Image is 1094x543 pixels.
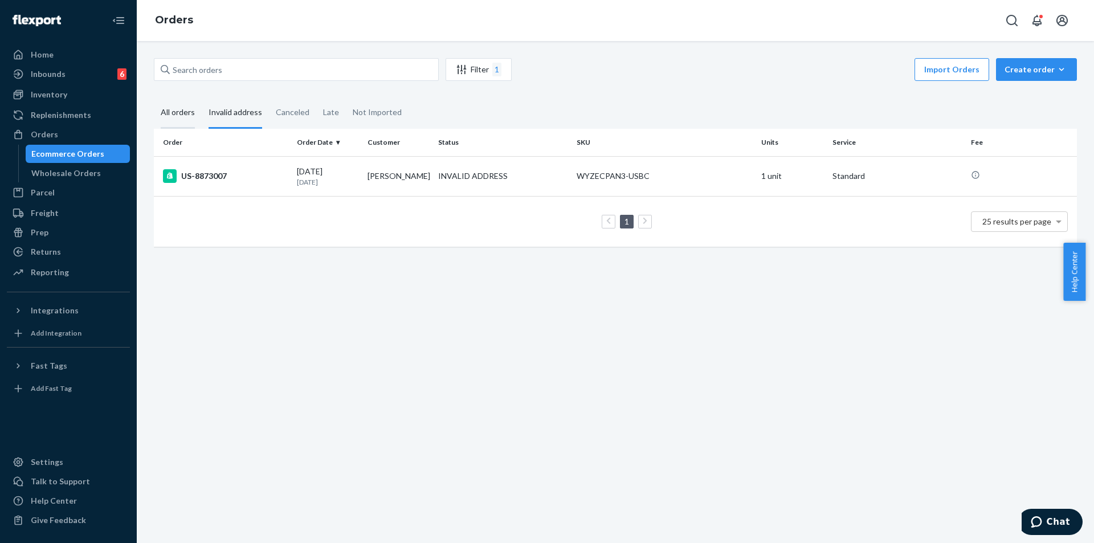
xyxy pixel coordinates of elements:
[446,63,511,76] div: Filter
[7,183,130,202] a: Parcel
[31,456,63,468] div: Settings
[438,170,508,182] div: INVALID ADDRESS
[155,14,193,26] a: Orders
[31,168,101,179] div: Wholesale Orders
[7,472,130,491] button: Talk to Support
[26,145,130,163] a: Ecommerce Orders
[107,9,130,32] button: Close Navigation
[7,492,130,510] a: Help Center
[1022,509,1083,537] iframe: Opens a widget where you can chat to one of our agents
[7,324,130,342] a: Add Integration
[7,106,130,124] a: Replenishments
[297,166,358,187] div: [DATE]
[31,207,59,219] div: Freight
[1001,9,1023,32] button: Open Search Box
[7,46,130,64] a: Home
[323,97,339,127] div: Late
[13,15,61,26] img: Flexport logo
[7,301,130,320] button: Integrations
[31,495,77,507] div: Help Center
[297,177,358,187] p: [DATE]
[353,97,402,127] div: Not Imported
[982,217,1051,226] span: 25 results per page
[757,129,827,156] th: Units
[1005,64,1068,75] div: Create order
[292,129,363,156] th: Order Date
[31,267,69,278] div: Reporting
[276,97,309,127] div: Canceled
[31,49,54,60] div: Home
[7,85,130,104] a: Inventory
[577,170,752,182] div: WYZECPAN3-USBC
[117,68,126,80] div: 6
[161,97,195,129] div: All orders
[31,227,48,238] div: Prep
[7,223,130,242] a: Prep
[1063,243,1085,301] button: Help Center
[7,65,130,83] a: Inbounds6
[31,383,72,393] div: Add Fast Tag
[31,515,86,526] div: Give Feedback
[31,68,66,80] div: Inbounds
[31,109,91,121] div: Replenishments
[26,164,130,182] a: Wholesale Orders
[622,217,631,226] a: Page 1 is your current page
[7,379,130,398] a: Add Fast Tag
[446,58,512,81] button: Filter
[7,125,130,144] a: Orders
[996,58,1077,81] button: Create order
[7,453,130,471] a: Settings
[832,170,962,182] p: Standard
[31,305,79,316] div: Integrations
[31,476,90,487] div: Talk to Support
[828,129,966,156] th: Service
[363,156,434,196] td: [PERSON_NAME]
[31,246,61,258] div: Returns
[31,328,81,338] div: Add Integration
[31,360,67,371] div: Fast Tags
[492,63,501,76] div: 1
[7,263,130,281] a: Reporting
[757,156,827,196] td: 1 unit
[163,169,288,183] div: US-8873007
[1051,9,1073,32] button: Open account menu
[209,97,262,129] div: Invalid address
[7,243,130,261] a: Returns
[966,129,1077,156] th: Fee
[31,148,104,160] div: Ecommerce Orders
[1026,9,1048,32] button: Open notifications
[146,4,202,37] ol: breadcrumbs
[434,129,572,156] th: Status
[154,129,292,156] th: Order
[7,204,130,222] a: Freight
[31,89,67,100] div: Inventory
[572,129,757,156] th: SKU
[31,187,55,198] div: Parcel
[7,357,130,375] button: Fast Tags
[31,129,58,140] div: Orders
[154,58,439,81] input: Search orders
[7,511,130,529] button: Give Feedback
[915,58,989,81] button: Import Orders
[368,137,429,147] div: Customer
